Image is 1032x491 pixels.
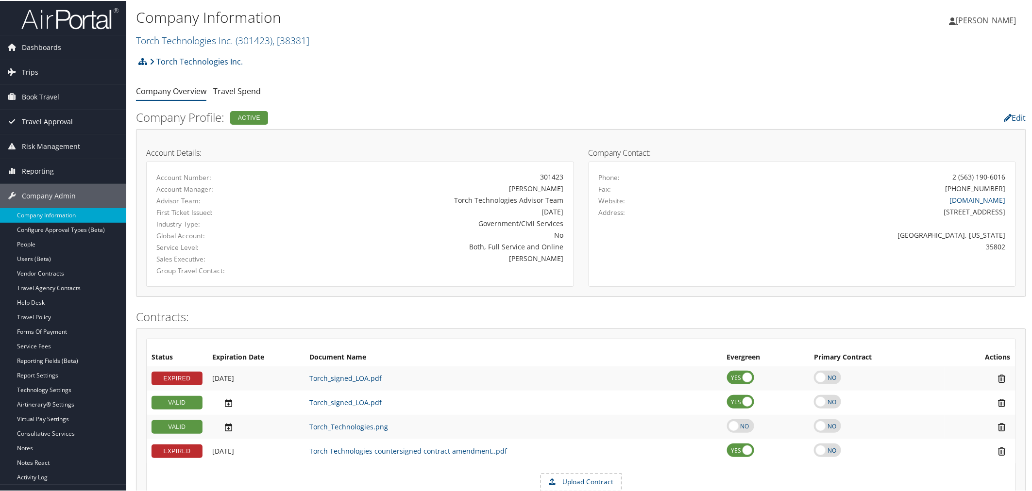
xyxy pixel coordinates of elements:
[22,133,80,158] span: Risk Management
[541,473,621,490] label: Upload Contract
[207,348,305,365] th: Expiration Date
[994,373,1011,383] i: Remove Contract
[297,241,564,251] div: Both, Full Service and Online
[722,348,809,365] th: Evergreen
[136,308,1026,324] h2: Contracts:
[272,33,309,46] span: , [ 38381 ]
[809,348,945,365] th: Primary Contract
[156,242,282,251] label: Service Level:
[136,85,206,96] a: Company Overview
[297,229,564,239] div: No
[212,397,300,407] div: Add/Edit Date
[136,6,729,27] h1: Company Information
[946,182,1006,193] div: [PHONE_NUMBER]
[152,443,203,457] div: EXPIRED
[22,59,38,83] span: Trips
[156,218,282,228] label: Industry Type:
[156,253,282,263] label: Sales Executive:
[156,230,282,240] label: Global Account:
[994,397,1011,407] i: Remove Contract
[994,421,1011,431] i: Remove Contract
[21,6,118,29] img: airportal-logo.png
[309,397,382,406] a: Torch_signed_LOA.pdf
[230,110,268,124] div: Active
[297,171,564,181] div: 301423
[22,158,54,182] span: Reporting
[156,265,282,275] label: Group Travel Contact:
[994,445,1011,456] i: Remove Contract
[309,373,382,382] a: Torch_signed_LOA.pdf
[305,348,722,365] th: Document Name
[22,84,59,108] span: Book Travel
[212,373,300,382] div: Add/Edit Date
[950,195,1006,204] a: [DOMAIN_NAME]
[22,109,73,133] span: Travel Approval
[156,195,282,205] label: Advisor Team:
[152,419,203,433] div: VALID
[949,5,1026,34] a: [PERSON_NAME]
[599,183,611,193] label: Fax:
[589,148,1016,156] h4: Company Contact:
[152,371,203,384] div: EXPIRED
[945,348,1015,365] th: Actions
[156,207,282,216] label: First Ticket Issued:
[599,195,626,205] label: Website:
[22,183,76,207] span: Company Admin
[156,183,282,193] label: Account Manager:
[599,172,620,181] label: Phone:
[953,171,1006,181] div: 2 (563) 190-6016
[1004,112,1026,122] a: Edit
[297,252,564,262] div: [PERSON_NAME]
[309,421,388,430] a: Torch_Technologies.png
[22,34,61,59] span: Dashboards
[704,206,1006,216] div: [STREET_ADDRESS]
[212,421,300,431] div: Add/Edit Date
[136,33,309,46] a: Torch Technologies Inc.
[212,373,234,382] span: [DATE]
[136,108,725,125] h2: Company Profile:
[297,182,564,193] div: [PERSON_NAME]
[297,217,564,228] div: Government/Civil Services
[212,445,234,455] span: [DATE]
[309,445,507,455] a: Torch Technologies countersigned contract amendment..pdf
[147,348,207,365] th: Status
[297,194,564,204] div: Torch Technologies Advisor Team
[704,229,1006,239] div: [GEOGRAPHIC_DATA], [US_STATE]
[156,172,282,181] label: Account Number:
[956,14,1016,25] span: [PERSON_NAME]
[599,207,626,216] label: Address:
[212,446,300,455] div: Add/Edit Date
[150,51,243,70] a: Torch Technologies Inc.
[152,395,203,409] div: VALID
[213,85,261,96] a: Travel Spend
[236,33,272,46] span: ( 301423 )
[704,241,1006,251] div: 35802
[146,148,574,156] h4: Account Details:
[297,206,564,216] div: [DATE]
